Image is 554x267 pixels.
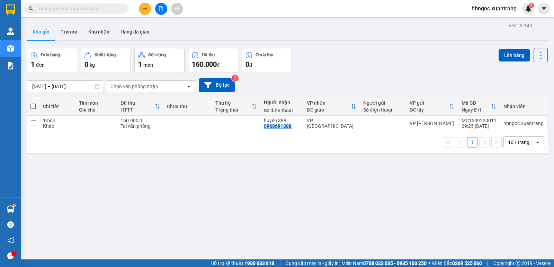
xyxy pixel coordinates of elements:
[467,137,477,147] button: 1
[458,97,500,116] th: Toggle SortBy
[509,22,532,29] div: ver 1.8.143
[171,3,183,15] button: aim
[186,84,191,89] svg: open
[307,118,357,129] div: VP [GEOGRAPHIC_DATA]
[341,259,427,267] span: Miền Nam
[6,4,15,15] img: logo-vxr
[27,81,103,92] input: Select a date range.
[143,6,148,11] span: plus
[428,262,430,265] span: ⚪️
[452,260,482,266] strong: 0369 525 060
[538,3,550,15] button: caret-down
[217,62,220,68] span: đ
[541,6,547,12] span: caret-down
[410,100,449,106] div: VP gửi
[199,78,235,92] button: Bộ lọc
[529,3,534,8] sup: 1
[363,100,403,106] div: Người gửi
[95,53,116,57] div: Khối lượng
[83,23,115,40] button: Kho nhận
[7,45,14,52] img: warehouse-icon
[43,123,72,129] div: Khác
[167,104,208,109] div: Chưa thu
[139,3,151,15] button: plus
[462,107,491,113] div: Ngày ĐH
[516,261,520,266] span: copyright
[7,252,14,259] span: message
[245,60,249,68] span: 0
[211,259,274,267] span: Hỗ trợ kỹ thuật:
[79,100,114,106] div: Tên món
[503,104,544,109] div: Nhân viên
[432,259,482,267] span: Miền Bắc
[159,6,163,11] span: file-add
[13,204,15,207] sup: 1
[264,118,300,123] div: huyền 388
[38,5,120,12] input: Tìm tên, số ĐT hoặc mã đơn
[27,23,55,40] button: Kho gửi
[7,221,14,228] span: question-circle
[215,100,251,106] div: Thu hộ
[530,3,533,8] span: 1
[55,23,83,40] button: Trên xe
[363,107,403,113] div: Số điện thoại
[31,60,35,68] span: 1
[43,118,72,123] div: 1 món
[134,48,185,73] button: Số lượng1món
[27,48,77,73] button: Đơn hàng1đơn
[244,260,274,266] strong: 1900 633 818
[462,100,491,106] div: Mã GD
[7,206,14,213] img: warehouse-icon
[232,75,239,82] sup: 2
[148,53,166,57] div: Số lượng
[264,108,300,113] div: Số điện thoại
[508,139,529,146] div: 10 / trang
[90,62,95,68] span: kg
[188,48,238,73] button: Đã thu160.000đ
[249,62,252,68] span: đ
[466,4,522,13] span: hbngoc.xuantrang
[41,53,60,57] div: Đơn hàng
[81,48,131,73] button: Khối lượng0kg
[303,97,360,116] th: Toggle SortBy
[117,97,163,116] th: Toggle SortBy
[202,53,215,57] div: Đã thu
[138,60,142,68] span: 1
[499,49,530,61] button: Lên hàng
[462,123,497,129] div: 09:25 [DATE]
[79,107,114,113] div: Ghi chú
[175,6,179,11] span: aim
[120,100,154,106] div: Đã thu
[406,97,458,116] th: Toggle SortBy
[307,107,351,113] div: ĐC giao
[410,107,449,113] div: ĐC lấy
[286,259,340,267] span: Cung cấp máy in - giấy in:
[503,121,544,126] div: hbngoc.xuantrang
[487,259,488,267] span: |
[7,237,14,244] span: notification
[279,259,280,267] span: |
[110,83,158,90] div: Chọn văn phòng nhận
[410,121,455,126] div: VP [PERSON_NAME]
[215,107,251,113] div: Trạng thái
[84,60,88,68] span: 0
[462,118,497,123] div: MC1509250011
[7,28,14,35] img: warehouse-icon
[29,6,34,11] span: search
[155,3,167,15] button: file-add
[120,107,154,113] div: HTTT
[212,97,260,116] th: Toggle SortBy
[264,123,292,129] div: 0968691388
[120,118,160,123] div: 160.000 đ
[525,6,531,12] img: icon-new-feature
[7,62,14,69] img: solution-icon
[363,260,427,266] strong: 0708 023 035 - 0935 103 250
[36,62,45,68] span: đơn
[307,100,351,106] div: VP nhận
[115,23,155,40] button: Hàng đã giao
[43,104,72,109] div: Chi tiết
[143,62,153,68] span: món
[120,123,160,129] div: Tại văn phòng
[256,53,273,57] div: Chưa thu
[192,60,217,68] span: 160.000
